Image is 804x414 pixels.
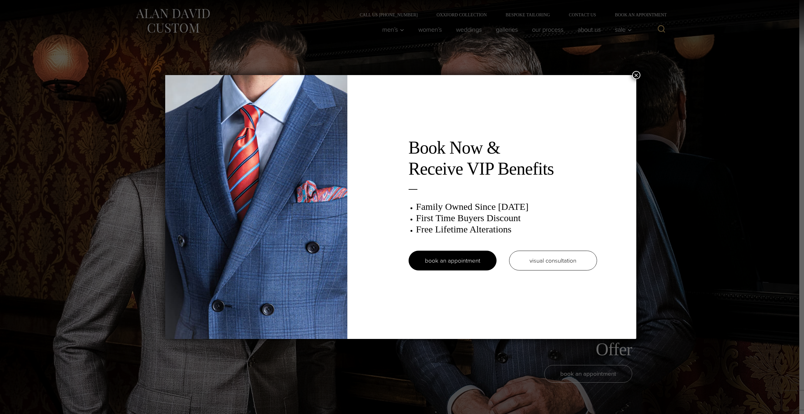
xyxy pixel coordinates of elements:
h3: Free Lifetime Alterations [416,224,597,235]
button: Close [632,71,640,79]
h3: First Time Buyers Discount [416,212,597,224]
a: book an appointment [409,251,497,270]
a: visual consultation [509,251,597,270]
h2: Book Now & Receive VIP Benefits [409,137,597,179]
h3: Family Owned Since [DATE] [416,201,597,212]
